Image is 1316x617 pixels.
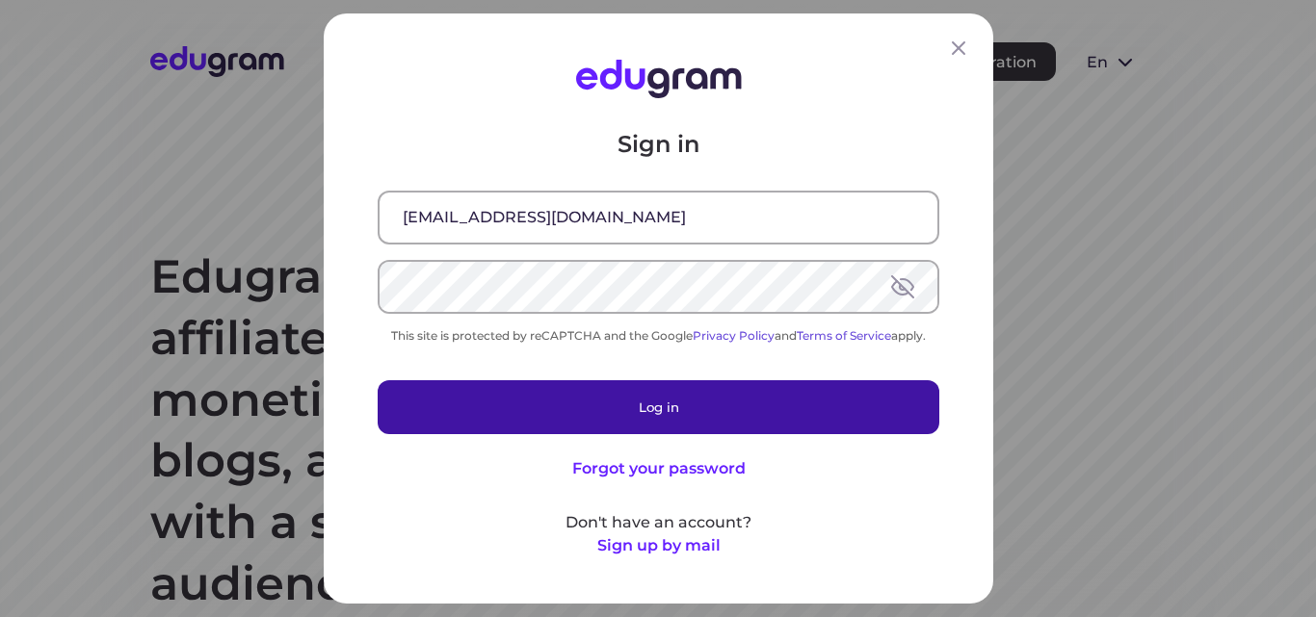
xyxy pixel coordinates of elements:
[378,328,939,343] div: This site is protected by reCAPTCHA and the Google and apply.
[378,511,939,534] p: Don't have an account?
[380,193,937,243] input: Email
[596,534,720,557] button: Sign up by mail
[571,457,745,480] button: Forgot your password
[797,328,891,343] a: Terms of Service
[575,60,741,98] img: Edugram Logo
[378,129,939,160] p: Sign in
[693,328,775,343] a: Privacy Policy
[378,380,939,434] button: Log in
